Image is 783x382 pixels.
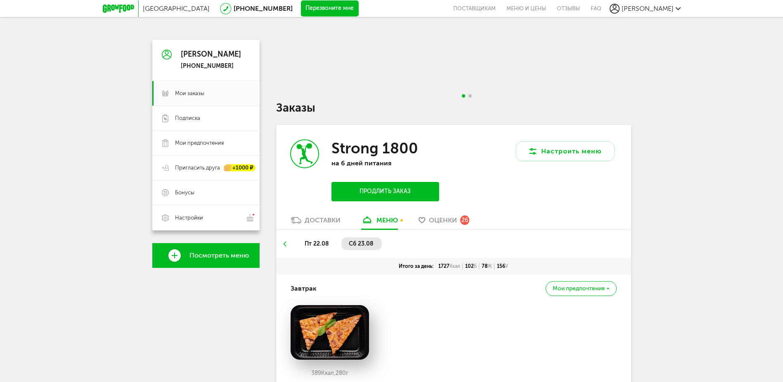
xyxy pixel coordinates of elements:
[291,281,317,296] h4: Завтрак
[479,263,494,270] div: 78
[152,243,260,268] a: Посмотреть меню
[414,216,473,229] a: Оценки 26
[291,370,369,377] div: 389 280
[429,216,457,224] span: Оценки
[175,189,194,196] span: Бонусы
[301,0,359,17] button: Перезвоните мне
[152,106,260,131] a: Подписка
[468,94,472,98] span: Go to slide 2
[286,216,345,229] a: Доставки
[516,141,615,161] button: Настроить меню
[175,164,220,172] span: Пригласить друга
[487,263,492,269] span: Ж
[181,50,241,59] div: [PERSON_NAME]
[463,263,479,270] div: 102
[143,5,210,12] span: [GEOGRAPHIC_DATA]
[376,216,398,224] div: меню
[152,205,260,230] a: Настройки
[152,155,260,180] a: Пригласить друга +1000 ₽
[291,305,369,360] img: big_mPDajhulWsqtV8Bj.png
[175,139,224,147] span: Мои предпочтения
[234,5,293,12] a: [PHONE_NUMBER]
[152,131,260,155] a: Мои предпочтения
[331,159,439,167] p: на 6 дней питания
[449,263,460,269] span: Ккал
[396,263,436,270] div: Итого за день:
[331,139,418,157] h3: Strong 1800
[494,263,511,270] div: 156
[436,263,463,270] div: 1727
[152,81,260,106] a: Мои заказы
[181,62,241,70] div: [PHONE_NUMBER]
[305,240,329,247] span: пт 22.08
[175,115,200,122] span: Подписка
[349,240,374,247] span: сб 23.08
[460,215,469,224] div: 26
[305,216,341,224] div: Доставки
[474,263,477,269] span: Б
[357,216,402,229] a: меню
[331,182,439,201] button: Продлить заказ
[553,286,605,291] span: Мои предпочтения
[462,94,465,98] span: Go to slide 1
[152,180,260,205] a: Бонусы
[276,103,631,113] h1: Заказы
[224,165,255,172] div: +1000 ₽
[346,370,348,377] span: г
[622,5,674,12] span: [PERSON_NAME]
[175,214,203,222] span: Настройки
[505,263,508,269] span: У
[189,252,249,259] span: Посмотреть меню
[175,90,204,97] span: Мои заказы
[321,370,336,377] span: Ккал,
